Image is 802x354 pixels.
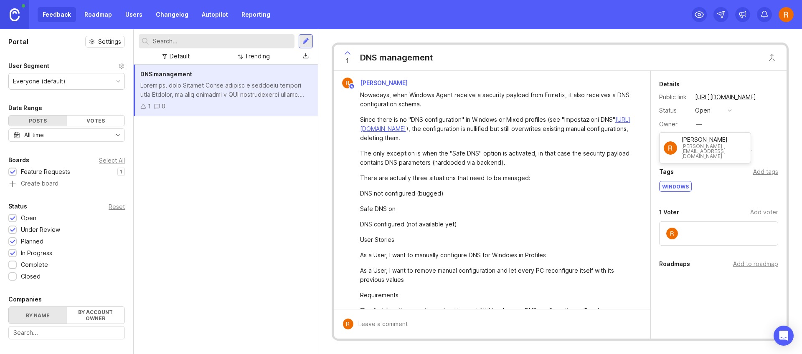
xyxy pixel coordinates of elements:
[197,7,233,22] a: Autopilot
[360,204,634,213] div: Safe DNS on
[664,141,677,155] img: Riccardo Poffo
[681,137,746,143] div: [PERSON_NAME]
[21,272,41,281] div: Closed
[8,155,29,165] div: Boards
[170,52,190,61] div: Default
[733,259,778,269] div: Add to roadmap
[660,181,691,191] div: Windows
[8,181,125,188] a: Create board
[79,7,117,22] a: Roadmap
[67,115,125,126] div: Votes
[21,213,36,223] div: Open
[140,70,192,78] span: DNS management
[659,120,688,129] div: Owner
[360,173,634,183] div: There are actually three situations that need to be managed:
[750,208,778,217] div: Add voter
[659,93,688,102] div: Public link
[21,225,60,234] div: Under Review
[13,328,120,337] input: Search...
[659,79,680,89] div: Details
[8,201,27,211] div: Status
[67,307,125,324] label: By account owner
[360,291,634,300] div: Requirements
[360,189,634,198] div: DNS not configured (bugged)
[21,237,43,246] div: Planned
[360,235,634,244] div: User Stories
[111,132,124,138] svg: toggle icon
[681,144,746,159] div: [PERSON_NAME][EMAIL_ADDRESS][DOMAIN_NAME]
[779,7,794,22] img: Riccardo Poffo
[85,36,125,48] button: Settings
[360,115,634,143] div: Since there is no "DNS configuration" in Windows or Mixed profiles (see "Impostazioni DNS" ), the...
[8,37,28,47] h1: Portal
[140,81,311,99] div: Loremips, dolo Sitamet Conse adipisc e seddoeiu tempori utla Etdolor, ma aliq enimadmi v QUI nost...
[360,306,634,324] div: The first time the security payload has not-NULL values on DNS configuration, a "local configurat...
[342,78,353,88] img: Riccardo Poffo
[693,92,759,103] a: [URL][DOMAIN_NAME]
[153,37,291,46] input: Search...
[764,49,780,66] button: Close button
[346,56,349,65] span: 1
[696,120,702,129] div: —
[162,102,165,111] div: 0
[148,102,151,111] div: 1
[8,294,42,304] div: Companies
[659,106,688,115] div: Status
[9,307,67,324] label: By name
[151,7,193,22] a: Changelog
[360,220,634,229] div: DNS configured (not available yet)
[134,65,318,116] a: DNS managementLoremips, dolo Sitamet Conse adipisc e seddoeiu tempori utla Etdolor, ma aliq enima...
[13,77,66,86] div: Everyone (default)
[348,83,355,90] img: member badge
[343,319,353,329] img: Riccardo Poffo
[695,106,711,115] div: open
[360,79,408,86] span: [PERSON_NAME]
[360,251,634,260] div: As a User, I want to manually configure DNS for Windows in Profiles
[360,266,634,284] div: As a User, I want to remove manual configuration and let every PC reconfigure itself with its pre...
[337,78,414,88] a: Riccardo Poffo[PERSON_NAME]
[360,90,634,109] div: Nowadays, when Windows Agent receive a security payload from Ermetix, it also receives a DNS conf...
[9,115,67,126] div: Posts
[21,167,70,176] div: Feature Requests
[774,326,794,346] div: Open Intercom Messenger
[24,131,44,140] div: All time
[659,207,679,217] div: 1 Voter
[109,204,125,209] div: Reset
[659,167,674,177] div: Tags
[360,149,634,167] div: The only exception is when the "Safe DNS" option is activated, in that case the security payload ...
[360,52,433,63] div: DNS management
[666,228,678,239] img: Riccardo Poffo
[120,7,147,22] a: Users
[10,8,20,21] img: Canny Home
[120,168,122,175] p: 1
[8,103,42,113] div: Date Range
[21,260,48,269] div: Complete
[236,7,275,22] a: Reporting
[659,259,690,269] div: Roadmaps
[8,61,49,71] div: User Segment
[21,249,52,258] div: In Progress
[98,38,121,46] span: Settings
[245,52,270,61] div: Trending
[753,167,778,176] div: Add tags
[99,158,125,163] div: Select All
